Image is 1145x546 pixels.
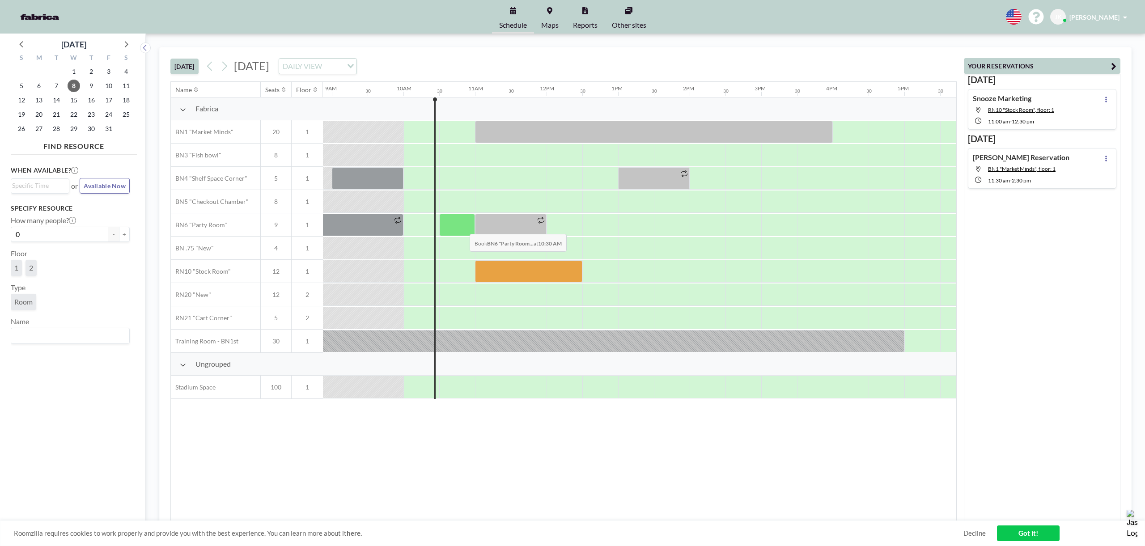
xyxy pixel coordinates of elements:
[65,53,83,64] div: W
[281,60,324,72] span: DAILY VIEW
[120,80,132,92] span: Saturday, October 11, 2025
[85,123,98,135] span: Thursday, October 30, 2025
[85,80,98,92] span: Thursday, October 9, 2025
[261,198,291,206] span: 8
[102,123,115,135] span: Friday, October 31, 2025
[14,297,33,306] span: Room
[85,108,98,121] span: Thursday, October 23, 2025
[15,80,28,92] span: Sunday, October 5, 2025
[261,291,291,299] span: 12
[292,337,323,345] span: 1
[541,21,559,29] span: Maps
[938,88,943,94] div: 30
[973,153,1069,162] h4: [PERSON_NAME] Reservation
[171,198,249,206] span: BN5 "Checkout Chamber"
[108,227,119,242] button: -
[580,88,585,94] div: 30
[14,8,65,26] img: organization-logo
[261,244,291,252] span: 4
[325,85,337,92] div: 9AM
[11,216,76,225] label: How many people?
[15,108,28,121] span: Sunday, October 19, 2025
[195,360,231,368] span: Ungrouped
[292,198,323,206] span: 1
[509,88,514,94] div: 30
[988,106,1054,113] span: RN10 "Stock Room", floor: 1
[11,204,130,212] h3: Specify resource
[170,59,199,74] button: [DATE]
[102,94,115,106] span: Friday, October 17, 2025
[68,108,80,121] span: Wednesday, October 22, 2025
[261,151,291,159] span: 8
[279,59,356,74] div: Search for option
[437,88,442,94] div: 30
[50,80,63,92] span: Tuesday, October 7, 2025
[50,123,63,135] span: Tuesday, October 28, 2025
[171,244,214,252] span: BN .75 "New"
[988,118,1010,125] span: 11:00 AM
[365,88,371,94] div: 30
[265,86,280,94] div: Seats
[296,86,311,94] div: Floor
[15,123,28,135] span: Sunday, October 26, 2025
[120,65,132,78] span: Saturday, October 4, 2025
[171,128,233,136] span: BN1 "Market Minds"
[611,85,623,92] div: 1PM
[261,314,291,322] span: 5
[13,53,30,64] div: S
[33,108,45,121] span: Monday, October 20, 2025
[171,337,238,345] span: Training Room - BN1st
[71,182,78,190] span: or
[171,221,227,229] span: BN6 "Party Room"
[175,86,192,94] div: Name
[82,53,100,64] div: T
[612,21,646,29] span: Other sites
[15,94,28,106] span: Sunday, October 12, 2025
[538,240,562,247] b: 10:30 AM
[119,227,130,242] button: +
[652,88,657,94] div: 30
[325,60,342,72] input: Search for option
[292,244,323,252] span: 1
[1055,13,1062,21] span: JK
[33,80,45,92] span: Monday, October 6, 2025
[68,123,80,135] span: Wednesday, October 29, 2025
[973,94,1031,103] h4: Snooze Marketing
[234,59,269,72] span: [DATE]
[33,94,45,106] span: Monday, October 13, 2025
[261,383,291,391] span: 100
[102,108,115,121] span: Friday, October 24, 2025
[14,263,18,272] span: 1
[292,383,323,391] span: 1
[683,85,694,92] div: 2PM
[117,53,135,64] div: S
[1010,118,1012,125] span: -
[84,182,126,190] span: Available Now
[85,65,98,78] span: Thursday, October 2, 2025
[50,94,63,106] span: Tuesday, October 14, 2025
[171,151,221,159] span: BN3 "Fish bowl"
[468,85,483,92] div: 11AM
[195,104,218,113] span: Fabrica
[988,165,1056,172] span: BN1 "Market Minds", floor: 1
[85,94,98,106] span: Thursday, October 16, 2025
[102,80,115,92] span: Friday, October 10, 2025
[120,108,132,121] span: Saturday, October 25, 2025
[397,85,411,92] div: 10AM
[261,221,291,229] span: 9
[292,291,323,299] span: 2
[171,291,211,299] span: RN20 "New"
[11,317,29,326] label: Name
[261,128,291,136] span: 20
[826,85,837,92] div: 4PM
[12,330,124,342] input: Search for option
[723,88,729,94] div: 30
[898,85,909,92] div: 5PM
[48,53,65,64] div: T
[1012,177,1031,184] span: 2:30 PM
[292,221,323,229] span: 1
[50,108,63,121] span: Tuesday, October 21, 2025
[261,174,291,182] span: 5
[12,181,64,190] input: Search for option
[968,133,1116,144] h3: [DATE]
